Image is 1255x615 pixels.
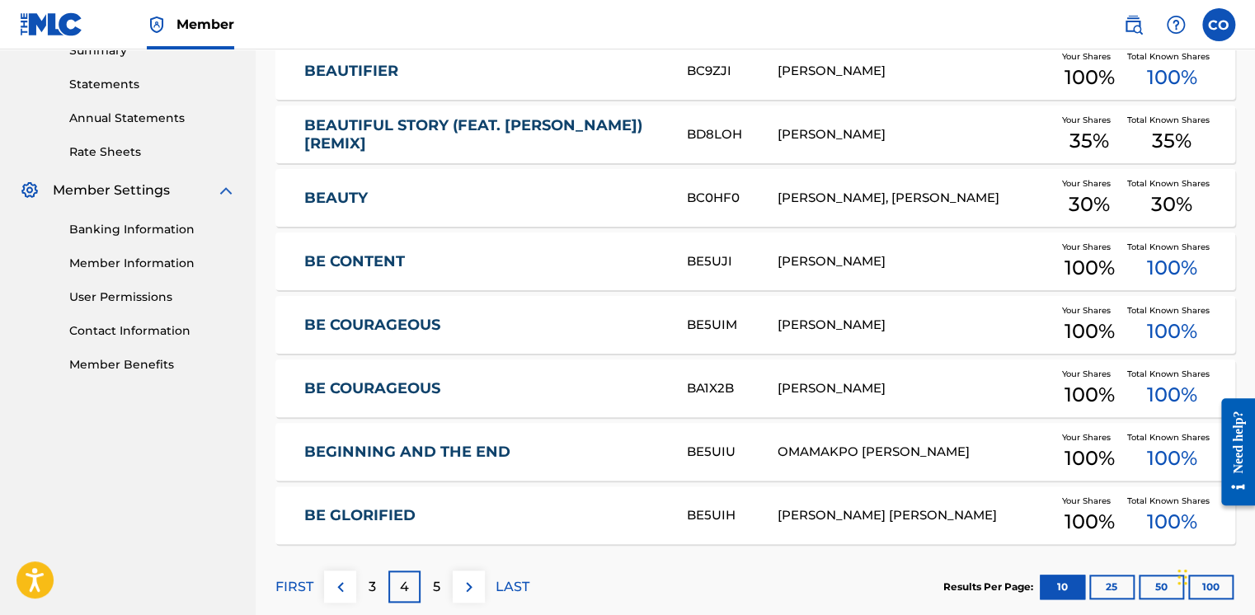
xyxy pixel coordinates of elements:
span: 30 % [1151,190,1192,219]
div: BE5UIH [686,506,778,525]
div: [PERSON_NAME] [778,252,1051,271]
img: expand [216,181,236,200]
span: 35 % [1069,126,1109,156]
span: Your Shares [1061,304,1116,317]
span: Member Settings [53,181,170,200]
span: 35 % [1152,126,1192,156]
a: Member Information [69,255,236,272]
span: Your Shares [1061,495,1116,507]
span: Total Known Shares [1127,50,1216,63]
img: MLC Logo [20,12,83,36]
span: Your Shares [1061,177,1116,190]
button: 10 [1040,575,1085,599]
a: Member Benefits [69,356,236,373]
a: User Permissions [69,289,236,306]
span: 30 % [1069,190,1110,219]
a: Public Search [1116,8,1149,41]
iframe: Resource Center [1209,385,1255,518]
div: BA1X2B [686,379,778,398]
p: FIRST [275,577,313,597]
a: Statements [69,76,236,93]
img: right [459,577,479,597]
p: 5 [433,577,440,597]
img: left [331,577,350,597]
div: User Menu [1202,8,1235,41]
a: BE COURAGEOUS [304,379,665,398]
span: 100 % [1146,380,1196,410]
a: BE CONTENT [304,252,665,271]
a: Banking Information [69,221,236,238]
span: Total Known Shares [1127,114,1216,126]
a: Rate Sheets [69,143,236,161]
a: BEAUTIFIER [304,62,665,81]
a: BE COURAGEOUS [304,316,665,335]
div: [PERSON_NAME] [778,125,1051,144]
p: Results Per Page: [943,580,1037,594]
a: Annual Statements [69,110,236,127]
img: Member Settings [20,181,40,200]
div: [PERSON_NAME], [PERSON_NAME] [778,189,1051,208]
span: Your Shares [1061,368,1116,380]
span: 100 % [1146,253,1196,283]
button: 25 [1089,575,1135,599]
span: 100 % [1146,317,1196,346]
a: BEGINNING AND THE END [304,443,665,462]
button: 50 [1139,575,1184,599]
span: Total Known Shares [1127,241,1216,253]
p: LAST [496,577,529,597]
span: Total Known Shares [1127,495,1216,507]
a: Contact Information [69,322,236,340]
a: BEAUTIFUL STORY (FEAT. [PERSON_NAME]) [REMIX] [304,116,665,153]
div: [PERSON_NAME] [778,379,1051,398]
span: 100 % [1146,444,1196,473]
img: search [1123,15,1143,35]
a: BE GLORIFIED [304,506,665,525]
span: 100 % [1064,507,1114,537]
a: BEAUTY [304,189,665,208]
div: BC0HF0 [686,189,778,208]
p: 3 [369,577,376,597]
img: Top Rightsholder [147,15,167,35]
iframe: Chat Widget [1173,536,1255,615]
span: Total Known Shares [1127,368,1216,380]
span: Your Shares [1061,50,1116,63]
img: help [1166,15,1186,35]
span: 100 % [1146,507,1196,537]
span: 100 % [1064,444,1114,473]
div: [PERSON_NAME] [778,62,1051,81]
a: Summary [69,42,236,59]
p: 4 [400,577,409,597]
div: Help [1159,8,1192,41]
div: [PERSON_NAME] [PERSON_NAME] [778,506,1051,525]
span: 100 % [1064,63,1114,92]
span: Your Shares [1061,431,1116,444]
span: Total Known Shares [1127,304,1216,317]
span: Your Shares [1061,241,1116,253]
div: BD8LOH [686,125,778,144]
span: 100 % [1064,317,1114,346]
span: Total Known Shares [1127,431,1216,444]
span: 100 % [1064,380,1114,410]
span: 100 % [1146,63,1196,92]
span: Member [176,15,234,34]
div: [PERSON_NAME] [778,316,1051,335]
div: BC9ZJI [686,62,778,81]
div: Drag [1177,552,1187,602]
span: 100 % [1064,253,1114,283]
div: BE5UIU [686,443,778,462]
span: Total Known Shares [1127,177,1216,190]
div: BE5UIM [686,316,778,335]
div: BE5UJI [686,252,778,271]
span: Your Shares [1061,114,1116,126]
div: OMAMAKPO [PERSON_NAME] [778,443,1051,462]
